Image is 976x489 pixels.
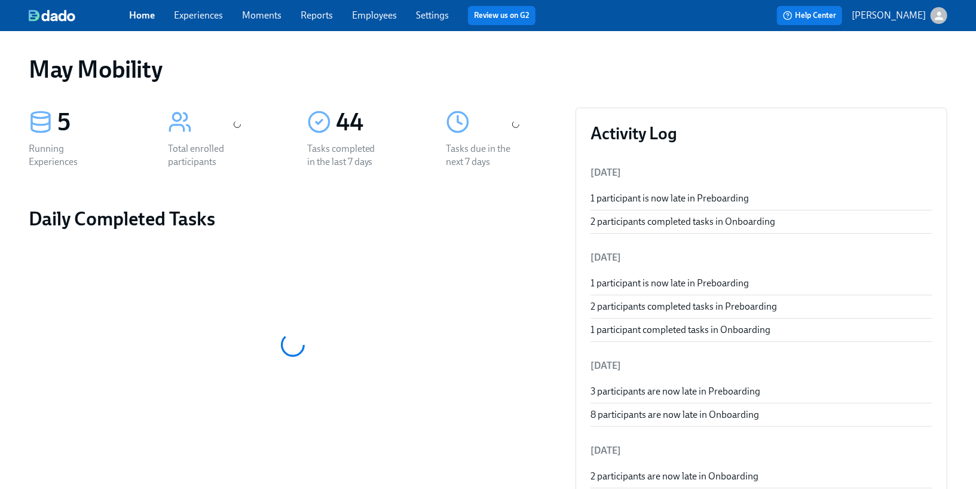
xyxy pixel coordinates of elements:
[591,300,932,313] div: 2 participants completed tasks in Preboarding
[57,108,139,137] div: 5
[591,408,932,421] div: 8 participants are now late in Onboarding
[29,10,129,22] a: dado
[29,55,162,84] h1: May Mobility
[591,323,932,337] div: 1 participant completed tasks in Onboarding
[168,142,244,169] div: Total enrolled participants
[29,10,75,22] img: dado
[783,10,836,22] span: Help Center
[591,243,932,272] li: [DATE]
[174,10,223,21] a: Experiences
[591,470,932,483] div: 2 participants are now late in Onboarding
[129,10,155,21] a: Home
[591,352,932,380] li: [DATE]
[591,167,621,178] span: [DATE]
[852,7,947,24] button: [PERSON_NAME]
[352,10,397,21] a: Employees
[307,142,384,169] div: Tasks completed in the last 7 days
[591,123,932,144] h3: Activity Log
[591,385,932,398] div: 3 participants are now late in Preboarding
[591,436,932,465] li: [DATE]
[29,207,556,231] h2: Daily Completed Tasks
[474,10,530,22] a: Review us on G2
[336,108,418,137] div: 44
[446,142,522,169] div: Tasks due in the next 7 days
[301,10,333,21] a: Reports
[242,10,282,21] a: Moments
[777,6,842,25] button: Help Center
[591,277,932,290] div: 1 participant is now late in Preboarding
[591,192,932,205] div: 1 participant is now late in Preboarding
[852,9,926,22] p: [PERSON_NAME]
[29,142,105,169] div: Running Experiences
[591,215,932,228] div: 2 participants completed tasks in Onboarding
[416,10,449,21] a: Settings
[468,6,536,25] button: Review us on G2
